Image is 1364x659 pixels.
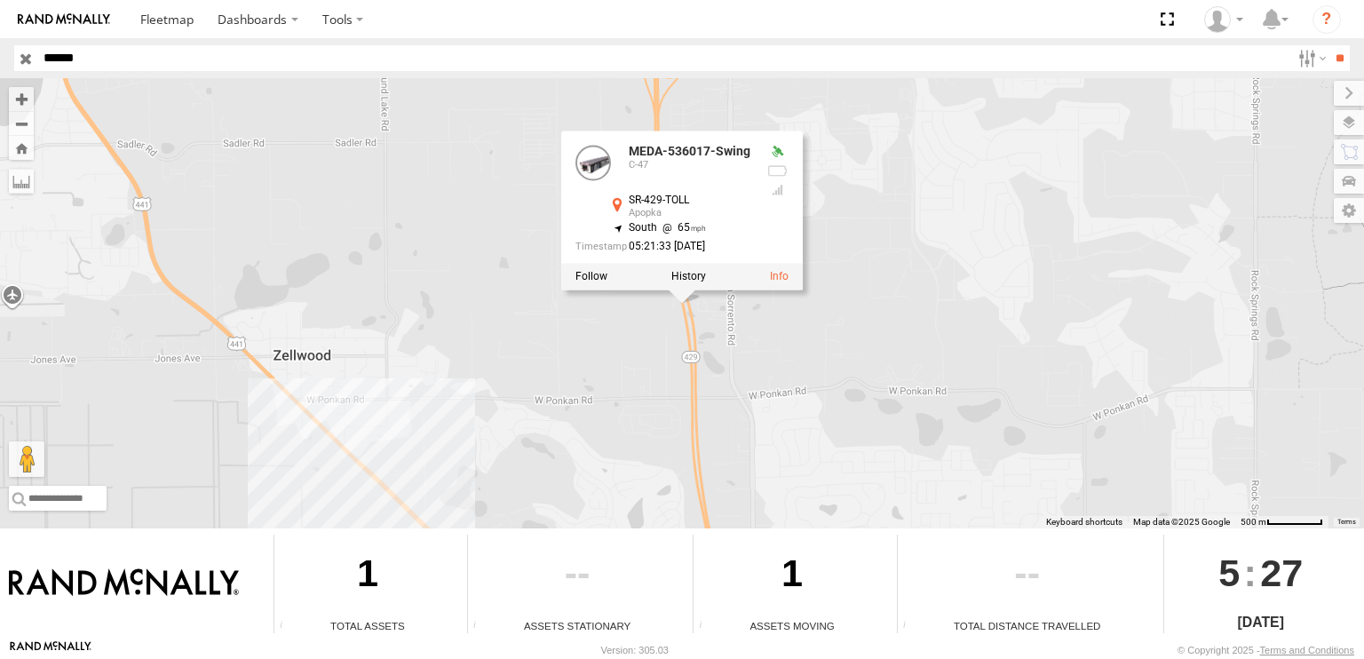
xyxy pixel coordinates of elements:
[694,535,890,618] div: 1
[1337,518,1356,525] a: Terms
[898,620,924,633] div: Total distance travelled by all assets within specified date range and applied filters
[898,618,1157,633] div: Total Distance Travelled
[629,160,753,171] div: C-47
[1164,612,1358,633] div: [DATE]
[9,111,34,136] button: Zoom out
[1164,535,1358,611] div: :
[1198,6,1249,33] div: Jose Goitia
[767,163,789,178] div: No battery health information received from this device.
[1312,5,1341,34] i: ?
[671,270,706,282] label: View Asset History
[468,620,495,633] div: Total number of assets current stationary.
[1178,645,1354,655] div: © Copyright 2025 -
[9,441,44,477] button: Drag Pegman onto the map to open Street View
[468,618,686,633] div: Assets Stationary
[575,241,753,252] div: Date/time of location update
[694,620,720,633] div: Total number of assets current in transit.
[657,221,706,234] span: 65
[629,145,753,158] div: MEDA-536017-Swing
[1260,645,1354,655] a: Terms and Conditions
[9,87,34,111] button: Zoom in
[1133,517,1230,527] span: Map data ©2025 Google
[1046,516,1122,528] button: Keyboard shortcuts
[629,208,753,218] div: Apopka
[1218,535,1240,611] span: 5
[9,169,34,194] label: Measure
[1260,535,1303,611] span: 27
[770,270,789,282] a: View Asset Details
[767,183,789,197] div: Last Event GSM Signal Strength
[767,145,789,159] div: Valid GPS Fix
[1291,45,1329,71] label: Search Filter Options
[10,641,91,659] a: Visit our Website
[1235,516,1328,528] button: Map Scale: 500 m per 60 pixels
[575,270,607,282] label: Realtime tracking of Asset
[1241,517,1266,527] span: 500 m
[1334,198,1364,223] label: Map Settings
[694,618,890,633] div: Assets Moving
[629,221,657,234] span: South
[274,620,301,633] div: Total number of Enabled Assets
[18,13,110,26] img: rand-logo.svg
[274,618,461,633] div: Total Assets
[9,568,239,599] img: Rand McNally
[274,535,461,618] div: 1
[9,136,34,160] button: Zoom Home
[629,195,753,206] div: SR-429-TOLL
[601,645,669,655] div: Version: 305.03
